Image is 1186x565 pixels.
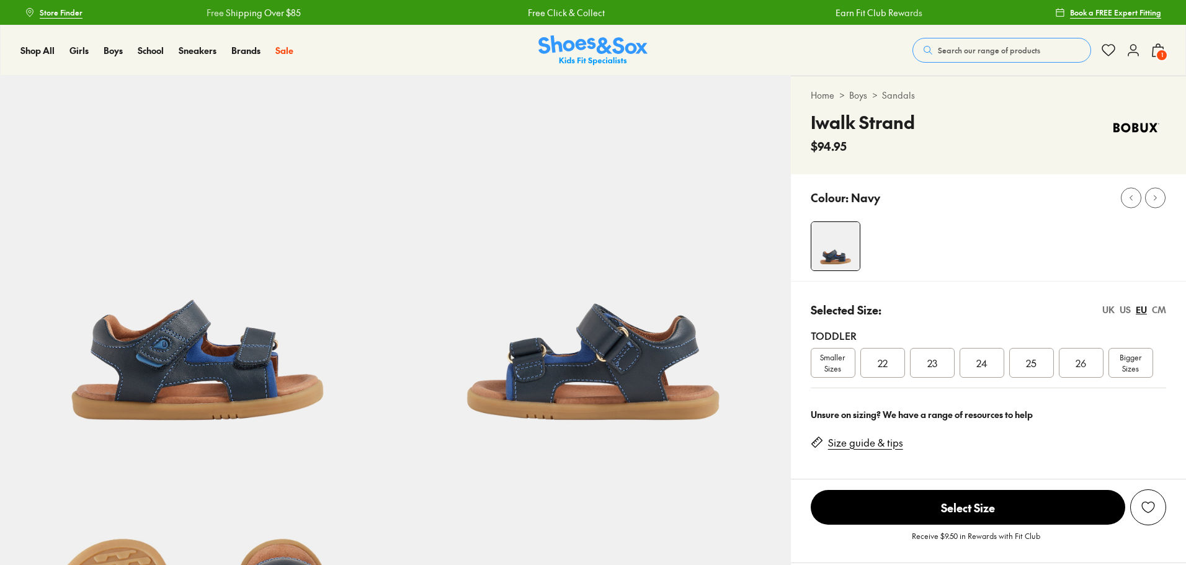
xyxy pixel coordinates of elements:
[1130,489,1166,525] button: Add to Wishlist
[811,490,1125,525] span: Select Size
[1120,352,1141,374] span: Bigger Sizes
[1151,37,1166,64] button: 1
[526,6,603,19] a: Free Click & Collect
[811,89,1166,102] div: > >
[1120,303,1131,316] div: US
[138,44,164,57] a: School
[69,44,89,56] span: Girls
[1152,303,1166,316] div: CM
[1107,109,1166,146] img: Vendor logo
[1076,355,1086,370] span: 26
[811,109,915,135] h4: Iwalk Strand
[231,44,261,57] a: Brands
[231,44,261,56] span: Brands
[538,35,648,66] a: Shoes & Sox
[275,44,293,57] a: Sale
[538,35,648,66] img: SNS_Logo_Responsive.svg
[851,189,880,206] p: Navy
[927,355,937,370] span: 23
[849,89,867,102] a: Boys
[811,138,847,154] span: $94.95
[811,301,881,318] p: Selected Size:
[828,436,903,450] a: Size guide & tips
[179,44,216,57] a: Sneakers
[104,44,123,56] span: Boys
[20,44,55,56] span: Shop All
[912,38,1091,63] button: Search our range of products
[1102,303,1115,316] div: UK
[179,44,216,56] span: Sneakers
[976,355,988,370] span: 24
[138,44,164,56] span: School
[811,489,1125,525] button: Select Size
[1136,303,1147,316] div: EU
[811,222,860,270] img: 4-551620_1
[811,89,834,102] a: Home
[811,408,1166,421] div: Unsure on sizing? We have a range of resources to help
[811,189,849,206] p: Colour:
[938,45,1040,56] span: Search our range of products
[25,1,82,24] a: Store Finder
[882,89,915,102] a: Sandals
[395,76,790,471] img: 5-551621_1
[20,44,55,57] a: Shop All
[834,6,921,19] a: Earn Fit Club Rewards
[40,7,82,18] span: Store Finder
[912,530,1040,553] p: Receive $9.50 in Rewards with Fit Club
[104,44,123,57] a: Boys
[69,44,89,57] a: Girls
[1156,49,1168,61] span: 1
[811,352,855,374] span: Smaller Sizes
[811,328,1166,343] div: Toddler
[878,355,888,370] span: 22
[275,44,293,56] span: Sale
[1070,7,1161,18] span: Book a FREE Expert Fitting
[1055,1,1161,24] a: Book a FREE Expert Fitting
[1026,355,1037,370] span: 25
[205,6,299,19] a: Free Shipping Over $85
